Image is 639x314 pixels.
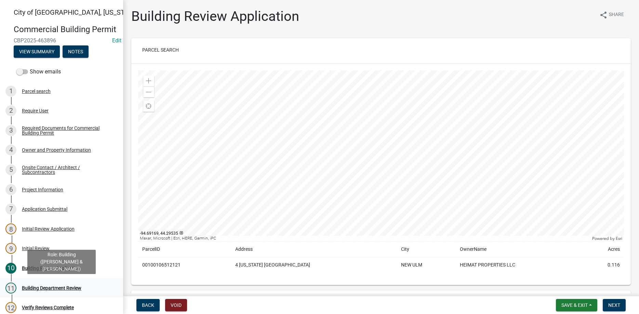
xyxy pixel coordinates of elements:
td: 00100106512121 [138,257,231,273]
div: Initial Review Application [22,227,75,231]
div: Zoom in [143,76,154,86]
button: Void [165,299,187,311]
div: Onsite Contact / Architect / Subcontractors [22,165,112,175]
div: 9 [5,243,16,254]
div: Building Department Review [22,286,81,290]
div: 6 [5,184,16,195]
div: Initial Review [22,246,50,251]
h4: Commercial Building Permit [14,25,118,35]
button: View Summary [14,45,60,58]
div: 8 [5,223,16,234]
td: 0.116 [583,257,624,273]
div: Role: Building ([PERSON_NAME] & [PERSON_NAME]) [27,250,96,274]
i: share [599,11,608,19]
td: 4 [US_STATE] [GEOGRAPHIC_DATA] [231,257,397,273]
wm-modal-confirm: Summary [14,49,60,55]
div: 5 [5,164,16,175]
div: Find my location [143,101,154,112]
div: 4 [5,145,16,155]
span: City of [GEOGRAPHIC_DATA], [US_STATE] [14,8,138,16]
span: Save & Exit [561,302,588,308]
div: Require User [22,108,49,113]
span: Share [609,11,624,19]
div: 2 [5,105,16,116]
button: Back [136,299,160,311]
td: NEW ULM [397,257,456,273]
div: Parcel search [22,89,51,94]
button: Next [603,299,626,311]
a: Esri [616,236,622,241]
button: shareShare [594,8,629,22]
label: Show emails [16,68,61,76]
td: HEIMAT PROPERTIES LLC [456,257,583,273]
div: Application Submittal [22,207,67,211]
div: 10 [5,263,16,274]
td: OwnerName [456,242,583,257]
div: 1 [5,86,16,97]
h1: Building Review Application [131,8,299,25]
div: Maxar, Microsoft | Esri, HERE, Garmin, iPC [138,236,590,241]
button: Save & Exit [556,299,597,311]
div: Building Review Application [22,266,80,271]
div: Zoom out [143,86,154,97]
div: Required Documents for Commercial Building Permit [22,126,112,135]
div: 11 [5,283,16,293]
button: Notes [63,45,89,58]
td: Address [231,242,397,257]
wm-modal-confirm: Notes [63,49,89,55]
div: 7 [5,204,16,215]
div: 12 [5,302,16,313]
div: Project Information [22,187,63,192]
div: Owner and Property Information [22,148,91,152]
div: 3 [5,125,16,136]
wm-modal-confirm: Edit Application Number [112,37,121,44]
span: Next [608,302,620,308]
td: Acres [583,242,624,257]
td: ParcelID [138,242,231,257]
div: Verify Reviews Complete [22,305,74,310]
span: CBP2025-463896 [14,37,109,44]
span: Back [142,302,154,308]
div: Powered by [590,236,624,241]
td: City [397,242,456,257]
a: Edit [112,37,121,44]
button: Parcel search [137,44,184,56]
